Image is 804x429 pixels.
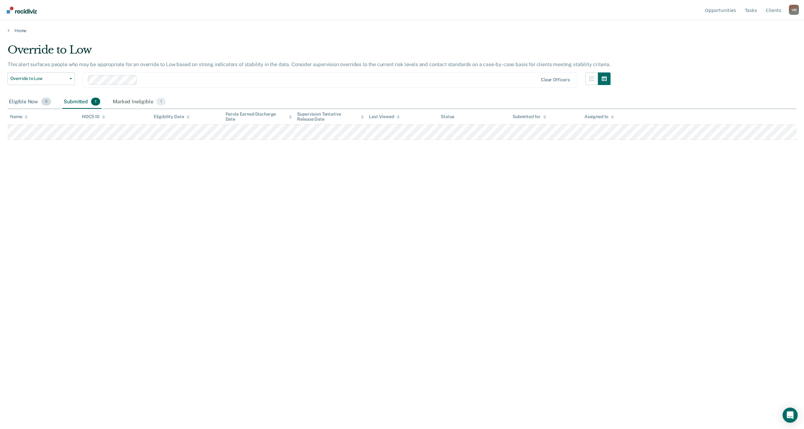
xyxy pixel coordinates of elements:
[10,114,28,119] div: Name
[112,95,167,109] div: Marked Ineligible1
[369,114,399,119] div: Last Viewed
[789,5,799,15] button: Profile dropdown button
[226,112,292,122] div: Parole Earned Discharge Date
[154,114,190,119] div: Eligibility Date
[8,95,52,109] div: Eligible Now0
[8,72,75,85] button: Override to Low
[10,76,67,81] span: Override to Low
[783,408,798,423] div: Open Intercom Messenger
[789,5,799,15] div: V M
[7,7,37,14] img: Recidiviz
[8,28,796,33] a: Home
[41,98,51,106] span: 0
[441,114,454,119] div: Status
[297,112,364,122] div: Supervision Tentative Release Date
[584,114,614,119] div: Assigned to
[8,43,611,61] div: Override to Low
[62,95,101,109] div: Submitted1
[541,77,570,83] div: Clear officers
[156,98,165,106] span: 1
[82,114,105,119] div: NDCS ID
[513,114,546,119] div: Submitted for
[91,98,100,106] span: 1
[8,61,611,67] p: This alert surfaces people who may be appropriate for an override to Low based on strong indicato...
